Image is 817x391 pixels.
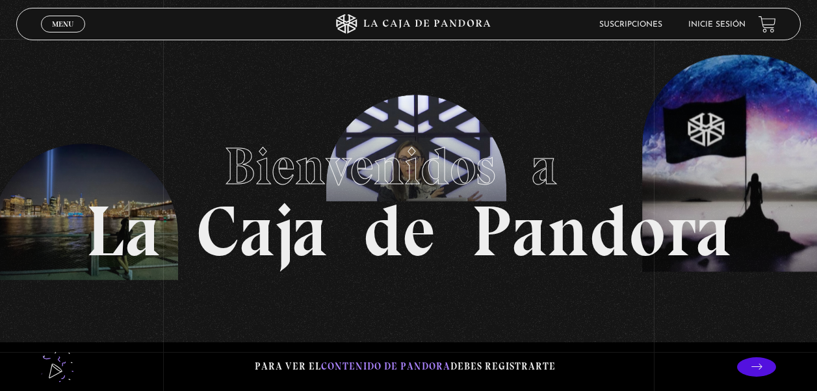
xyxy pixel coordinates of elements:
[599,21,662,29] a: Suscripciones
[52,20,73,28] span: Menu
[759,16,776,33] a: View your shopping cart
[255,358,556,375] p: Para ver el debes registrarte
[688,21,746,29] a: Inicie sesión
[321,360,450,372] span: contenido de Pandora
[224,135,593,197] span: Bienvenidos a
[86,124,731,267] h1: La Caja de Pandora
[48,31,79,40] span: Cerrar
